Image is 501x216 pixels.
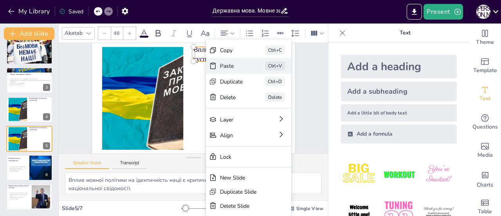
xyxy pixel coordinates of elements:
button: Present [424,4,463,20]
p: Залучення молоді [9,198,29,200]
div: Ctrl+V [265,61,285,71]
span: Template [473,66,497,75]
input: Insert title [213,5,280,16]
div: 4 [43,113,50,120]
span: Theme [476,38,494,47]
img: 1.jpeg [341,156,377,192]
div: Add a little bit of body text [341,104,457,122]
p: Перспективи розвитку мовної політики [9,185,29,189]
div: Akatab [63,28,84,38]
div: Add a formula [341,125,457,143]
div: К [PERSON_NAME] [476,5,490,19]
button: Speaker Notes [65,160,109,169]
div: 2 [43,55,50,62]
span: Media [478,151,493,160]
div: Duplicate Slide [220,188,266,196]
div: 5 [6,126,52,152]
span: Charts [477,181,493,189]
span: Single View [296,205,323,212]
div: Add text boxes [469,80,501,108]
div: Ctrl+D [265,77,285,86]
div: 6 [43,171,50,178]
div: Change the overall theme [469,24,501,52]
div: 7 [6,184,52,210]
div: Delete [265,93,285,102]
button: Export to PowerPoint [407,4,422,20]
div: 6 [6,155,52,181]
button: К [PERSON_NAME] [476,4,490,20]
p: Мовне законодавство України [11,73,52,76]
p: Посилення підтримки української мови [9,192,29,194]
p: Вплив мовної політики на суспільство [29,127,50,131]
button: Transcript [112,160,147,169]
div: Add charts and graphs [469,165,501,193]
p: Розширення використання української мови [9,194,29,196]
span: Text [479,94,490,103]
p: Підвищення мовної свідомості [9,197,29,198]
div: 3 [43,84,50,91]
p: Основний документ - Закон України "Про забезпечення функціонування української мови як державної" [9,80,50,82]
div: Column Count [308,27,326,40]
div: Saved [59,8,83,15]
div: Copy [220,47,243,54]
textarea: Вплив мовної політики на ідентичність нації є критично важливим для формування національної свідо... [65,172,322,194]
div: 4 [6,96,52,122]
div: Lock [220,153,266,161]
div: Get real-time input from your audience [469,108,501,136]
p: Text [349,24,461,42]
div: Duplicate [220,78,243,85]
div: Add a subheading [341,82,457,101]
img: 3.jpeg [420,156,457,192]
p: Адаптація до сучасних викликів [9,82,50,84]
span: Table [478,207,492,216]
div: Add a heading [341,55,457,78]
div: Add images, graphics, shapes or video [469,136,501,165]
img: 2.jpeg [380,156,417,192]
p: Брак ресурсів для освіти [9,167,27,169]
div: Add ready made slides [469,52,501,80]
div: Align [220,132,255,139]
div: Layer [220,116,255,123]
div: New Slide [220,174,266,182]
p: Визнання викликів [9,170,27,172]
p: Вплив інших мов на молодь [9,169,27,171]
span: Questions [472,123,498,131]
div: Delete [220,94,243,101]
button: Add slide [4,27,54,40]
button: My Library [6,5,53,18]
p: Важливість підтримки мови [9,84,50,85]
p: Недостатня реалізація мовних норм [9,166,27,167]
div: Ctrl+C [265,45,285,55]
p: Виклики мовного законодавства [9,157,27,162]
p: Вплив мовної політики на суспільство [29,97,50,102]
div: 5 [43,142,50,149]
div: 7 [43,201,50,208]
div: Slide 5 / 7 [62,205,181,212]
p: Мовне законодавство регулює використання української мови [9,78,50,80]
div: 3 [6,67,52,93]
div: Paste [220,62,243,70]
div: 2 [6,38,52,64]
